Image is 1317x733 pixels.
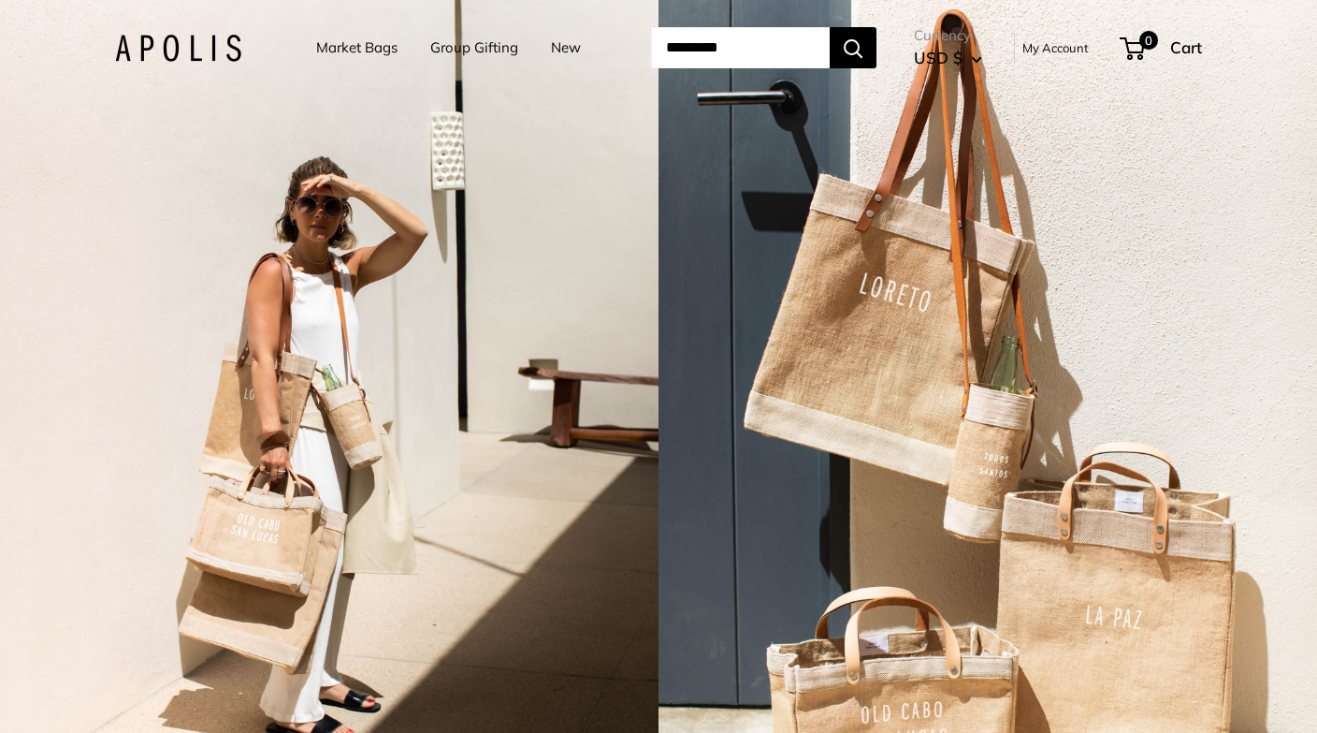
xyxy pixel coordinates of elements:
[1122,33,1202,63] a: 0 Cart
[1170,37,1202,57] span: Cart
[1022,37,1089,59] a: My Account
[115,35,241,62] img: Apolis
[1139,31,1158,50] span: 0
[914,43,982,73] button: USD $
[651,27,830,68] input: Search...
[551,35,581,61] a: New
[914,48,962,67] span: USD $
[430,35,518,61] a: Group Gifting
[914,22,982,49] span: Currency
[830,27,876,68] button: Search
[316,35,398,61] a: Market Bags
